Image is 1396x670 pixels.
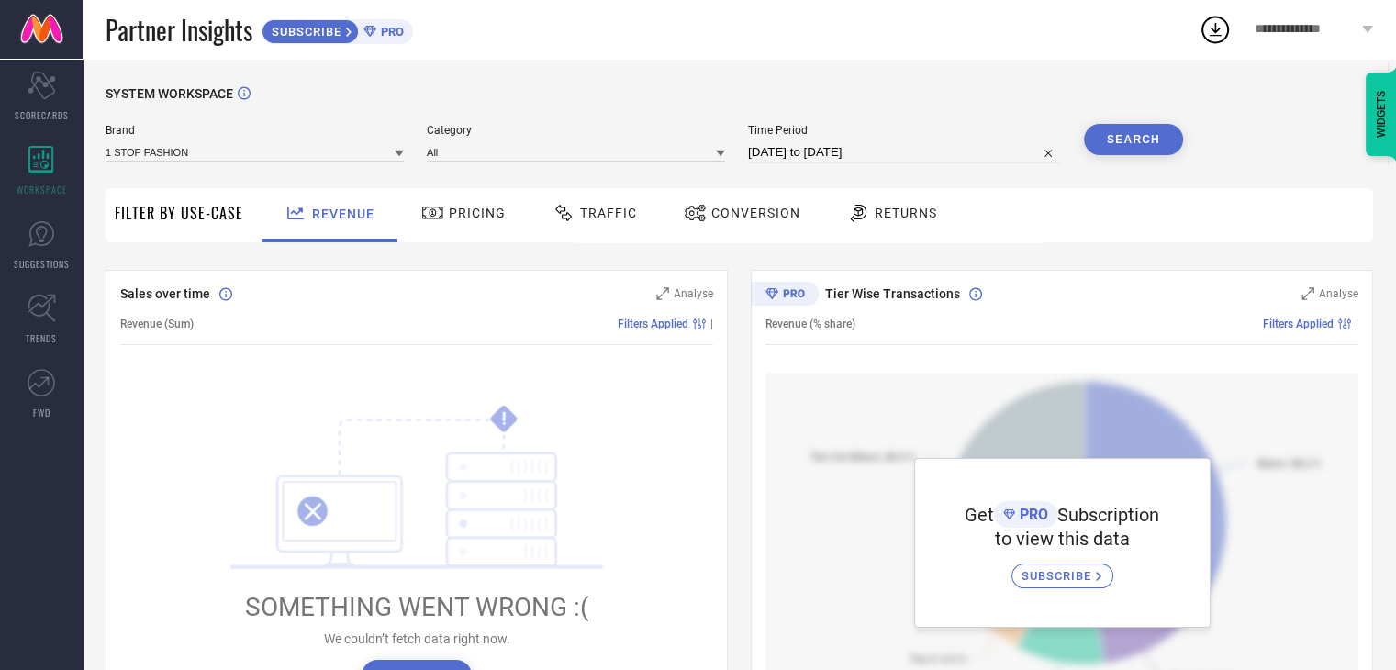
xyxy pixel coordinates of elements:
div: Open download list [1199,13,1232,46]
span: Filter By Use-Case [115,202,243,224]
span: Time Period [748,124,1061,137]
span: SUBSCRIBE [262,25,346,39]
span: Revenue (Sum) [120,318,194,330]
span: Tier Wise Transactions [825,286,960,301]
span: to view this data [995,528,1130,550]
span: Analyse [674,287,713,300]
span: PRO [376,25,404,39]
span: SOMETHING WENT WRONG :( [245,592,589,622]
span: Subscription [1057,504,1159,526]
span: PRO [1015,506,1048,523]
span: Get [965,504,994,526]
span: Traffic [580,206,637,220]
span: Filters Applied [618,318,688,330]
span: Conversion [711,206,800,220]
span: Sales over time [120,286,210,301]
span: Analyse [1319,287,1358,300]
span: | [710,318,713,330]
span: | [1356,318,1358,330]
svg: Zoom [656,287,669,300]
span: Revenue (% share) [765,318,855,330]
span: SUGGESTIONS [14,257,70,271]
a: SUBSCRIBE [1011,550,1113,588]
span: FWD [33,406,50,419]
span: SCORECARDS [15,108,69,122]
span: WORKSPACE [17,183,67,196]
span: Category [427,124,725,137]
svg: Zoom [1301,287,1314,300]
span: SYSTEM WORKSPACE [106,86,233,101]
button: Search [1084,124,1183,155]
span: Partner Insights [106,11,252,49]
input: Select time period [748,141,1061,163]
span: We couldn’t fetch data right now. [324,631,510,646]
span: Brand [106,124,404,137]
span: Returns [875,206,937,220]
a: SUBSCRIBEPRO [262,15,413,44]
span: TRENDS [26,331,57,345]
span: SUBSCRIBE [1022,569,1096,583]
span: Pricing [449,206,506,220]
span: Filters Applied [1263,318,1334,330]
span: Revenue [312,207,374,221]
tspan: ! [502,408,507,430]
div: Premium [751,282,819,309]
